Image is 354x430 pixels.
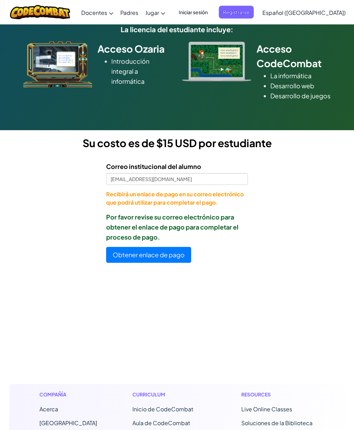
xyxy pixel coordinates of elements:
h5: La licencia del estudiante incluye: [21,24,333,35]
span: Docentes [81,9,107,16]
a: Acerca [39,406,58,413]
span: Jugar [145,9,159,16]
h1: Resources [241,391,315,398]
span: Español ([GEOGRAPHIC_DATA]) [262,9,346,16]
a: Aula de CodeCombat [132,420,190,427]
button: Registrarse [219,6,254,19]
h1: Compañía [39,391,97,398]
li: Introducción integral a informática [111,56,172,87]
img: type_real_code.png [182,42,251,82]
h1: Curriculum [132,391,206,398]
a: Jugar [142,3,169,22]
a: Docentes [78,3,117,22]
img: CodeCombat logo [10,5,71,19]
a: Soluciones de la Biblioteca [241,420,313,427]
a: Español ([GEOGRAPHIC_DATA]) [259,3,349,22]
li: Desarrollo de juegos [270,91,331,101]
h2: Acceso CodeCombat [257,42,331,71]
p: Por favor revise su correo electrónico para obtener el enlace de pago para completar el proceso d... [106,212,248,242]
a: Live Online Classes [241,406,292,413]
button: Obtener enlace de pago [106,247,191,263]
a: [GEOGRAPHIC_DATA] [39,420,97,427]
a: Padres [117,3,142,22]
span: Inicio de CodeCombat [132,406,193,413]
li: Desarrollo web [270,81,331,91]
li: La informática [270,71,331,81]
p: Recibirá un enlace de pago en su correo electrónico que podrá utilizar para completar el pago. [106,190,248,207]
h2: Acceso Ozaria [97,42,172,56]
label: Correo institucional del alumno [106,162,201,172]
img: ozaria_acodus.png [23,42,92,88]
button: Iniciar sesión [175,6,212,19]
